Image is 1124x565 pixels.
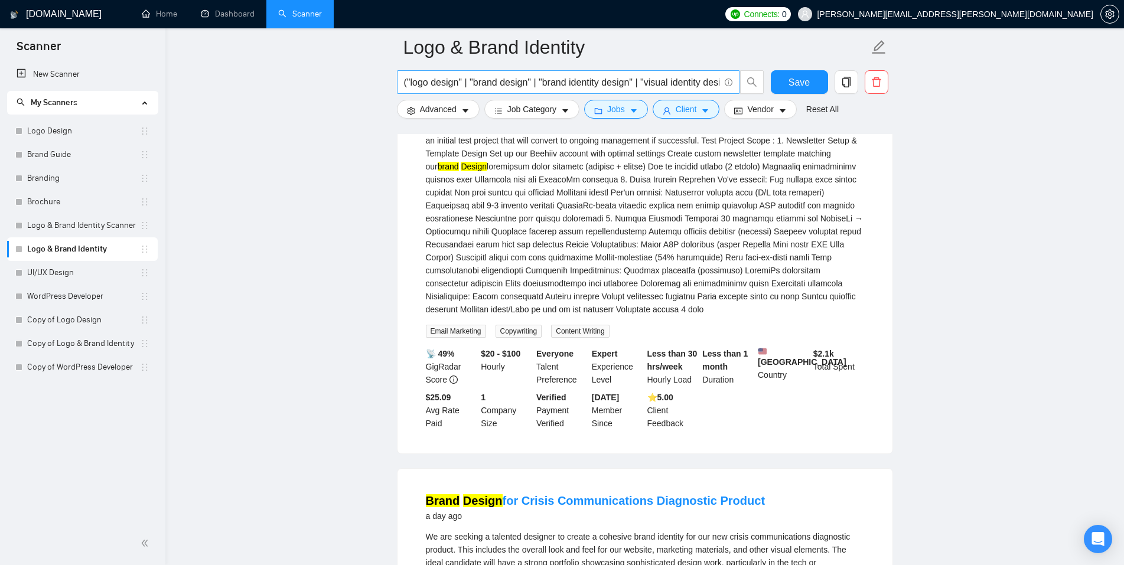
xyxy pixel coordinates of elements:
a: homeHome [142,9,177,19]
b: $ 2.1k [813,349,834,358]
a: Copy of WordPress Developer [27,355,140,379]
a: searchScanner [278,9,322,19]
div: a day ago [426,509,765,523]
input: Search Freelance Jobs... [404,75,719,90]
span: caret-down [701,106,709,115]
a: Brand Guide [27,143,140,166]
span: Content Writing [551,325,609,338]
span: holder [140,362,149,372]
span: delete [865,77,888,87]
b: [GEOGRAPHIC_DATA] [758,347,846,367]
span: My Scanners [17,97,77,107]
div: Hourly Load [645,347,701,386]
a: setting [1100,9,1119,19]
div: Hourly [478,347,534,386]
li: New Scanner [7,63,158,86]
div: Company Size [478,391,534,430]
span: copy [835,77,858,87]
li: Logo & Brand Identity Scanner [7,214,158,237]
mark: brand [438,162,459,171]
a: Logo & Brand Identity [27,237,140,261]
button: idcardVendorcaret-down [724,100,796,119]
a: WordPress Developer [27,285,140,308]
b: $20 - $100 [481,349,520,358]
span: holder [140,244,149,254]
span: Job Category [507,103,556,116]
span: info-circle [449,375,458,384]
span: My Scanners [31,97,77,107]
div: Open Intercom Messenger [1084,525,1112,553]
span: setting [1101,9,1119,19]
a: Brand Designfor Crisis Communications Diagnostic Product [426,494,765,507]
span: caret-down [561,106,569,115]
div: Talent Preference [534,347,589,386]
div: Avg Rate Paid [423,391,479,430]
span: holder [140,315,149,325]
div: Client Feedback [645,391,701,430]
span: holder [140,174,149,183]
span: 0 [782,8,787,21]
span: Connects: [744,8,780,21]
mark: Design [461,162,487,171]
a: Branding [27,166,140,190]
a: Reset All [806,103,839,116]
button: Save [771,70,828,94]
a: dashboardDashboard [201,9,255,19]
a: UI/UX Design [27,261,140,285]
b: 📡 49% [426,349,455,358]
b: Less than 30 hrs/week [647,349,698,371]
span: Advanced [420,103,457,116]
li: Logo Design [7,119,158,143]
div: Total Spent [811,347,866,386]
b: Verified [536,393,566,402]
span: search [17,98,25,106]
div: Country [755,347,811,386]
span: user [801,10,809,18]
button: search [740,70,764,94]
span: Vendor [747,103,773,116]
mark: Brand [426,494,460,507]
span: Email Marketing [426,325,486,338]
div: GigRadar Score [423,347,479,386]
span: setting [407,106,415,115]
button: setting [1100,5,1119,24]
li: Copy of Logo & Brand Identity [7,332,158,355]
span: caret-down [778,106,787,115]
span: holder [140,339,149,348]
span: Client [676,103,697,116]
div: Experience Level [589,347,645,386]
span: Jobs [607,103,625,116]
span: idcard [734,106,742,115]
span: user [663,106,671,115]
li: Copy of WordPress Developer [7,355,158,379]
span: caret-down [461,106,470,115]
span: holder [140,197,149,207]
div: Duration [700,347,755,386]
button: copy [835,70,858,94]
span: search [741,77,763,87]
b: Everyone [536,349,574,358]
span: edit [871,40,887,55]
span: caret-down [630,106,638,115]
b: 1 [481,393,486,402]
button: settingAdvancedcaret-down [397,100,480,119]
span: holder [140,292,149,301]
b: Less than 1 month [702,349,748,371]
span: bars [494,106,503,115]
li: Brand Guide [7,143,158,166]
input: Scanner name... [403,32,869,62]
button: barsJob Categorycaret-down [484,100,579,119]
img: 🇺🇸 [758,347,767,355]
b: [DATE] [592,393,619,402]
button: delete [865,70,888,94]
mark: Design [463,494,503,507]
span: Scanner [7,38,70,63]
li: WordPress Developer [7,285,158,308]
span: Copywriting [496,325,542,338]
div: Member Since [589,391,645,430]
a: Copy of Logo Design [27,308,140,332]
img: upwork-logo.png [731,9,740,19]
a: Logo Design [27,119,140,143]
div: Payment Verified [534,391,589,430]
button: userClientcaret-down [653,100,720,119]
